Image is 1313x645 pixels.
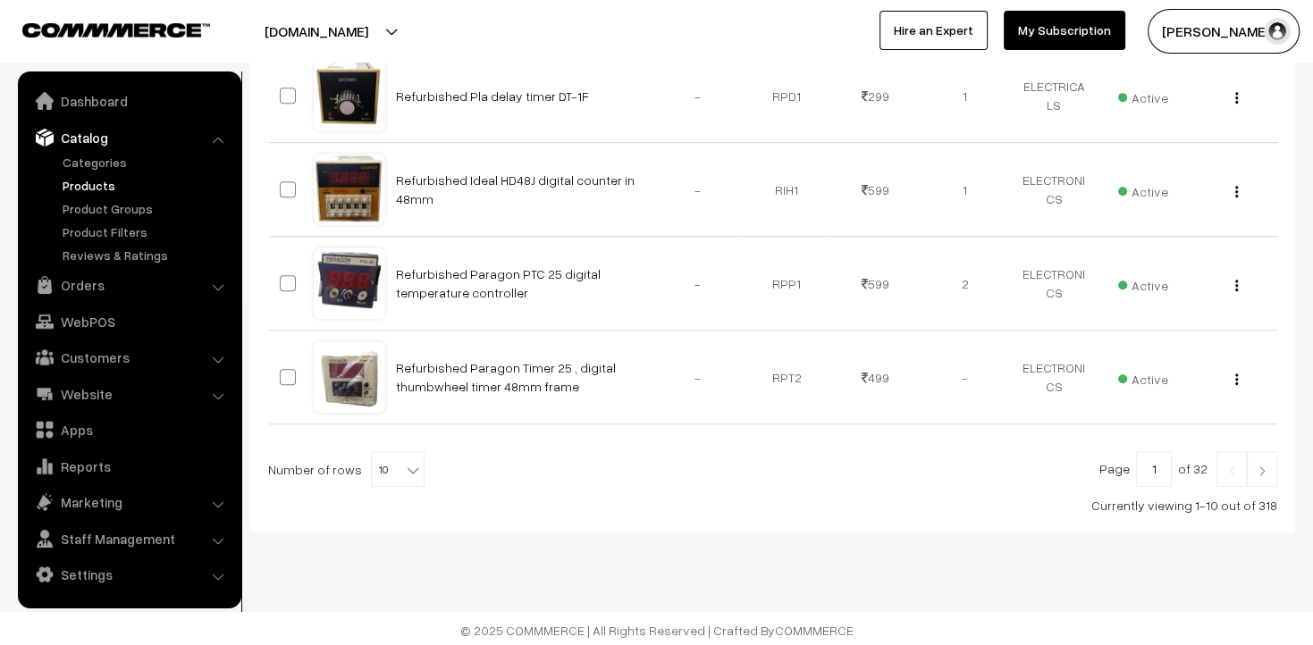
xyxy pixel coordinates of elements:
[653,331,743,424] td: -
[22,558,235,591] a: Settings
[1148,9,1300,54] button: [PERSON_NAME]…
[371,451,425,487] span: 10
[396,172,635,206] a: Refurbished Ideal HD48J digital counter in 48mm
[831,143,921,237] td: 599
[1118,178,1168,201] span: Active
[831,331,921,424] td: 499
[742,331,831,424] td: RPT2
[1118,365,1168,389] span: Active
[22,121,235,154] a: Catalog
[396,88,589,104] a: Refurbished Pla delay timer DT-1F
[1235,280,1238,291] img: Menu
[1118,272,1168,295] span: Active
[831,237,921,331] td: 599
[921,237,1010,331] td: 2
[831,49,921,143] td: 299
[1009,143,1098,237] td: ELECTRONICS
[202,9,431,54] button: [DOMAIN_NAME]
[22,523,235,555] a: Staff Management
[22,23,210,37] img: COMMMERCE
[1004,11,1125,50] a: My Subscription
[372,452,424,488] span: 10
[1235,373,1238,385] img: Menu
[396,360,616,394] a: Refurbished Paragon Timer 25 , digital thumbwheel timer 48mm frame
[742,237,831,331] td: RPP1
[921,49,1010,143] td: 1
[1235,186,1238,197] img: Menu
[1009,49,1098,143] td: ELECTRICALS
[268,496,1277,515] div: Currently viewing 1-10 out of 318
[22,85,235,117] a: Dashboard
[1235,92,1238,104] img: Menu
[1264,18,1291,45] img: user
[22,269,235,301] a: Orders
[22,414,235,446] a: Apps
[880,11,988,50] a: Hire an Expert
[742,143,831,237] td: RIH1
[1118,84,1168,107] span: Active
[58,222,235,241] a: Product Filters
[742,49,831,143] td: RPD1
[58,176,235,195] a: Products
[653,143,743,237] td: -
[1099,461,1130,476] span: Page
[1254,465,1270,476] img: Right
[775,623,854,638] a: COMMMERCE
[921,143,1010,237] td: 1
[22,306,235,338] a: WebPOS
[22,18,179,39] a: COMMMERCE
[58,199,235,218] a: Product Groups
[653,49,743,143] td: -
[396,266,601,300] a: Refurbished Paragon PTC 25 digital temperature controller
[22,341,235,373] a: Customers
[58,153,235,172] a: Categories
[58,246,235,264] a: Reviews & Ratings
[268,460,362,479] span: Number of rows
[1178,461,1208,476] span: of 32
[1009,331,1098,424] td: ELECTRONICS
[22,378,235,410] a: Website
[22,450,235,482] a: Reports
[653,237,743,331] td: -
[22,486,235,518] a: Marketing
[1224,465,1240,476] img: Left
[1009,237,1098,331] td: ELECTRONICS
[921,331,1010,424] td: -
